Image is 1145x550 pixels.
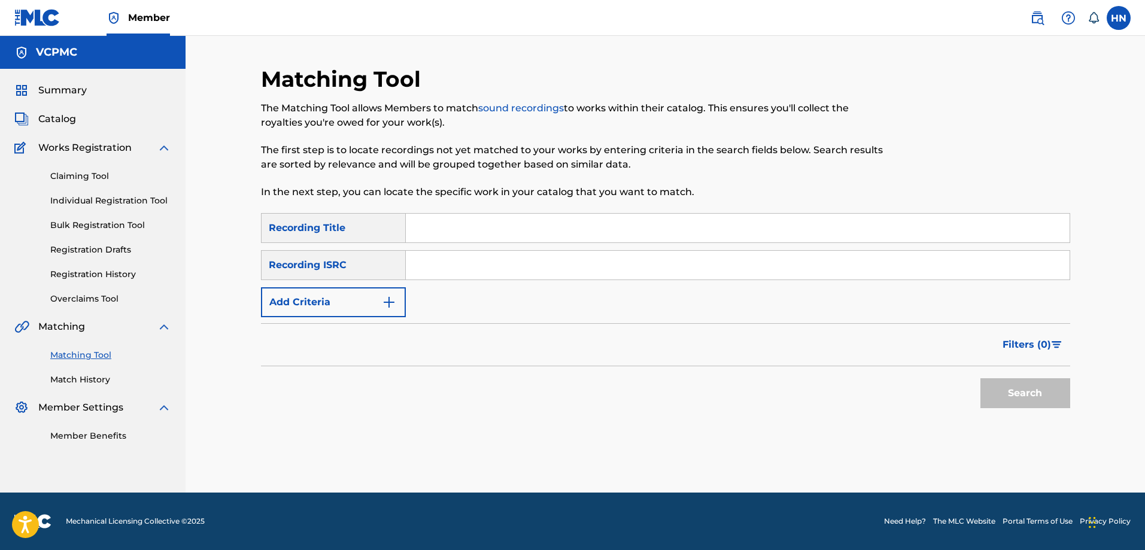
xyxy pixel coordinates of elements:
a: Registration Drafts [50,244,171,256]
p: The Matching Tool allows Members to match to works within their catalog. This ensures you'll coll... [261,101,884,130]
img: Member Settings [14,400,29,415]
a: Overclaims Tool [50,293,171,305]
img: expand [157,400,171,415]
span: Filters ( 0 ) [1003,338,1051,352]
a: Bulk Registration Tool [50,219,171,232]
span: Matching [38,320,85,334]
a: sound recordings [478,102,564,114]
a: Need Help? [884,516,926,527]
img: search [1030,11,1044,25]
img: expand [157,141,171,155]
a: Privacy Policy [1080,516,1131,527]
button: Add Criteria [261,287,406,317]
a: The MLC Website [933,516,995,527]
h5: VCPMC [36,45,77,59]
img: Catalog [14,112,29,126]
a: Claiming Tool [50,170,171,183]
a: Member Benefits [50,430,171,442]
iframe: Chat Widget [1085,493,1145,550]
span: Summary [38,83,87,98]
a: Registration History [50,268,171,281]
img: Matching [14,320,29,334]
img: Top Rightsholder [107,11,121,25]
button: Filters (0) [995,330,1070,360]
img: filter [1052,341,1062,348]
div: Help [1056,6,1080,30]
a: Match History [50,373,171,386]
h2: Matching Tool [261,66,427,93]
div: Notifications [1088,12,1100,24]
a: SummarySummary [14,83,87,98]
img: 9d2ae6d4665cec9f34b9.svg [382,295,396,309]
img: logo [14,514,51,528]
img: Accounts [14,45,29,60]
div: User Menu [1107,6,1131,30]
span: Member Settings [38,400,123,415]
img: Summary [14,83,29,98]
span: Works Registration [38,141,132,155]
a: Matching Tool [50,349,171,361]
img: help [1061,11,1076,25]
img: MLC Logo [14,9,60,26]
p: In the next step, you can locate the specific work in your catalog that you want to match. [261,185,884,199]
form: Search Form [261,213,1070,414]
div: Drag [1089,505,1096,540]
a: Portal Terms of Use [1003,516,1073,527]
span: Mechanical Licensing Collective © 2025 [66,516,205,527]
a: Public Search [1025,6,1049,30]
span: Catalog [38,112,76,126]
img: Works Registration [14,141,30,155]
img: expand [157,320,171,334]
a: Individual Registration Tool [50,195,171,207]
p: The first step is to locate recordings not yet matched to your works by entering criteria in the ... [261,143,884,172]
a: CatalogCatalog [14,112,76,126]
span: Member [128,11,170,25]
